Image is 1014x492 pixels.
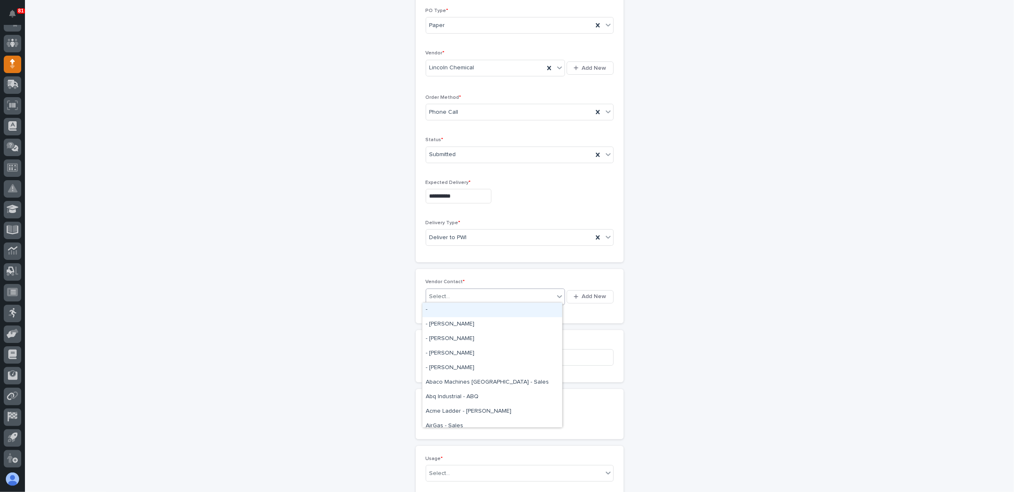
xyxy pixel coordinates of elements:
[422,390,562,404] div: Abq Industrial - ABQ
[422,303,562,317] div: -
[422,332,562,346] div: - Ian Deleskiewicz
[422,317,562,332] div: - Brian Stokes
[4,5,21,22] button: Notifications
[429,233,467,242] span: Deliver to PWI
[10,10,21,23] div: Notifications81
[429,108,459,117] span: Phone Call
[422,375,562,390] div: Abaco Machines USA - Sales
[426,456,443,461] span: Usage
[429,292,450,301] div: Select...
[426,137,444,142] span: Status
[582,293,607,300] span: Add New
[582,64,607,72] span: Add New
[18,8,24,14] p: 81
[429,64,474,72] span: Lincoln Chemical
[426,95,461,100] span: Order Method
[422,361,562,375] div: - Laura Manes
[422,346,562,361] div: - Kylee Engleman
[422,419,562,433] div: AirGas - Sales
[4,470,21,488] button: users-avatar
[426,220,461,225] span: Delivery Type
[429,21,445,30] span: Paper
[426,180,471,185] span: Expected Delivery
[426,51,445,56] span: Vendor
[426,279,465,284] span: Vendor Contact
[567,290,613,304] button: Add New
[422,404,562,419] div: Acme Ladder - Steve Hoberman
[429,469,450,478] div: Select...
[429,150,456,159] span: Submitted
[567,61,613,75] button: Add New
[426,8,449,13] span: PO Type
